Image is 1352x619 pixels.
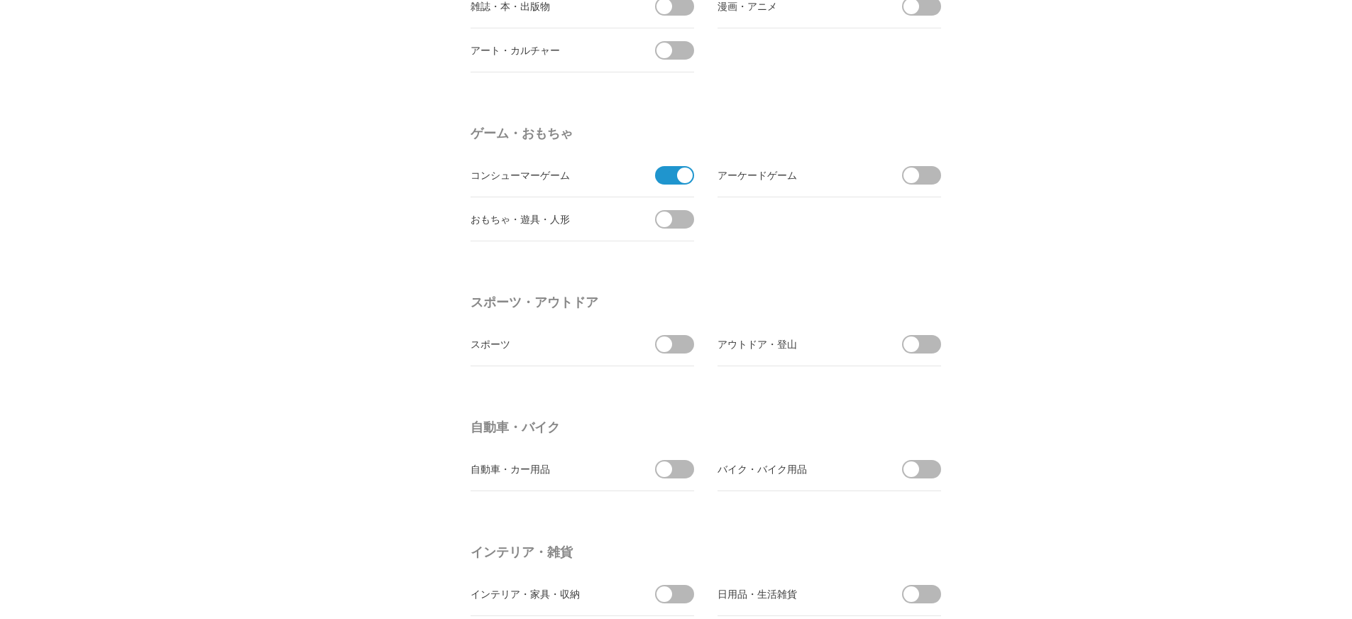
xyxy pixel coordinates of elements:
[718,335,877,353] div: アウトドア・登山
[471,166,630,184] div: コンシューマーゲーム
[471,210,630,228] div: おもちゃ・遊具・人形
[471,121,946,146] h4: ゲーム・おもちゃ
[471,41,630,59] div: アート・カルチャー
[718,166,877,184] div: アーケードゲーム
[718,460,877,478] div: バイク・バイク用品
[471,539,946,565] h4: インテリア・雑貨
[471,335,630,353] div: スポーツ
[471,415,946,440] h4: 自動車・バイク
[471,585,630,603] div: インテリア・家具・収納
[471,290,946,315] h4: スポーツ・アウトドア
[718,585,877,603] div: 日用品・生活雑貨
[471,460,630,478] div: 自動車・カー用品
